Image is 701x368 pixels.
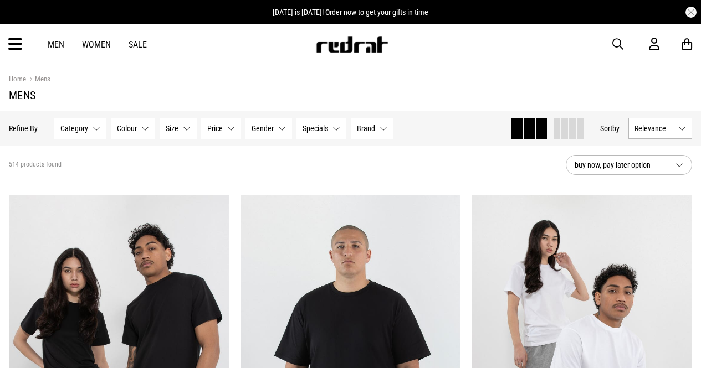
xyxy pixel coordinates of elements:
button: Gender [245,118,292,139]
button: Brand [351,118,393,139]
span: Relevance [635,124,674,133]
span: [DATE] is [DATE]! Order now to get your gifts in time [273,8,428,17]
span: Price [207,124,223,133]
a: Home [9,75,26,83]
span: Specials [303,124,328,133]
img: Redrat logo [315,36,388,53]
span: Gender [252,124,274,133]
button: Relevance [628,118,692,139]
span: by [612,124,620,133]
a: Men [48,39,64,50]
span: Size [166,124,178,133]
button: Category [54,118,106,139]
button: Specials [296,118,346,139]
a: Sale [129,39,147,50]
span: 514 products found [9,160,62,169]
h1: Mens [9,89,692,102]
button: Size [160,118,197,139]
button: Price [201,118,241,139]
span: Category [60,124,88,133]
button: Sortby [600,122,620,135]
a: Women [82,39,111,50]
p: Refine By [9,124,38,133]
a: Mens [26,75,50,85]
button: Colour [111,118,155,139]
button: buy now, pay later option [566,155,692,175]
span: Brand [357,124,375,133]
span: buy now, pay later option [575,158,667,172]
span: Colour [117,124,137,133]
